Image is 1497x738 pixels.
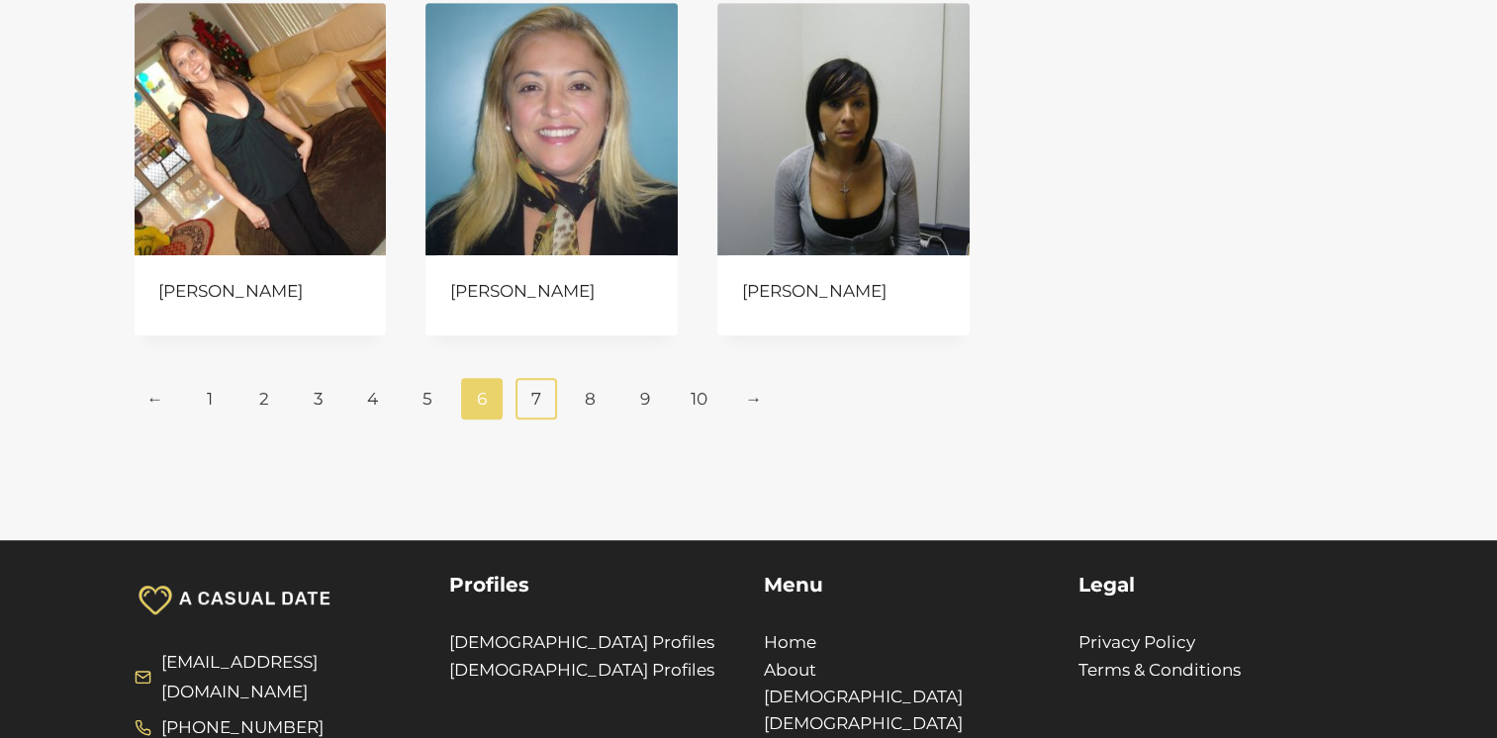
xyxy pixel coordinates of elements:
[135,378,177,419] a: ←
[679,378,721,419] a: Page 10
[298,378,340,419] a: Page 3
[742,281,887,301] a: [PERSON_NAME]
[764,632,816,652] a: Home
[161,647,420,707] span: [EMAIL_ADDRESS][DOMAIN_NAME]
[461,378,504,419] span: Page 6
[1078,632,1195,652] a: Privacy Policy
[733,378,776,419] a: →
[449,570,734,600] h5: Profiles
[425,3,678,255] img: Julia
[515,378,558,419] a: Page 7
[135,647,420,707] a: [EMAIL_ADDRESS][DOMAIN_NAME]
[764,570,1049,600] h5: Menu
[243,378,286,419] a: Page 2
[449,660,714,680] a: [DEMOGRAPHIC_DATA] Profiles
[764,713,963,733] a: [DEMOGRAPHIC_DATA]
[570,378,612,419] a: Page 8
[189,378,232,419] a: Page 1
[407,378,449,419] a: Page 5
[1078,660,1241,680] a: Terms & Conditions
[764,687,963,706] a: [DEMOGRAPHIC_DATA]
[449,632,714,652] a: [DEMOGRAPHIC_DATA] Profiles
[764,660,816,680] a: About
[450,281,595,301] a: [PERSON_NAME]
[158,281,303,301] a: [PERSON_NAME]
[135,378,971,419] nav: Product Pagination
[717,3,970,255] img: Anna
[624,378,667,419] a: Page 9
[1078,570,1363,600] h5: Legal
[352,378,395,419] a: Page 4
[135,3,387,255] img: Samantha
